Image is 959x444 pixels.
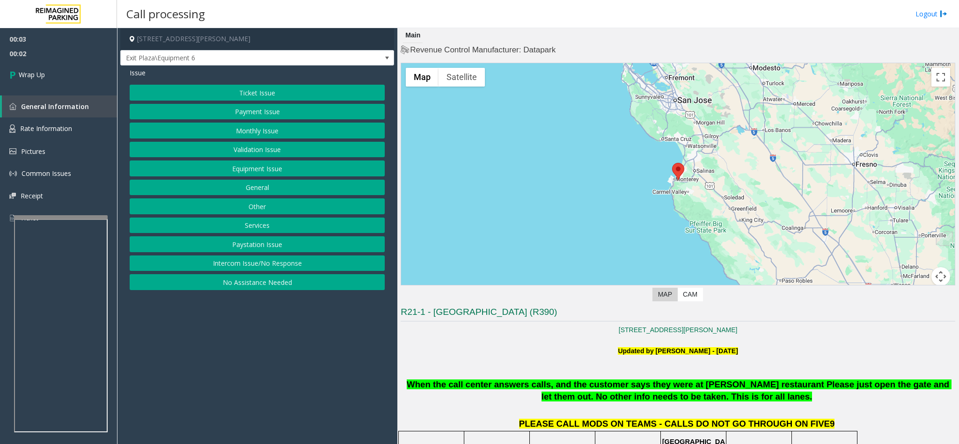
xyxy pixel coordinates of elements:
a: General Information [2,95,117,117]
span: Common Issues [22,169,71,178]
button: Ticket Issue [130,85,385,101]
button: Intercom Issue/No Response [130,255,385,271]
div: Main [403,28,423,43]
b: Updated by [PERSON_NAME] - [DATE] [618,347,738,355]
button: Services [130,218,385,233]
h4: Revenue Control Manufacturer: Datapark [401,44,955,56]
span: General Information [21,102,89,111]
span: Wrap Up [19,70,45,80]
img: 'icon' [9,124,15,133]
button: Toggle fullscreen view [931,68,950,87]
div: 200 Fred Kane Drive, Monterey, CA [672,163,684,180]
h3: Call processing [122,2,210,25]
span: PLEASE CALL MODS ON TEAMS - CALLS DO NOT GO THROUGH ON FIVE9 [519,419,835,429]
span: Issue [130,68,146,78]
h3: R21-1 - [GEOGRAPHIC_DATA] (R390) [401,306,955,321]
img: logout [940,9,947,19]
button: Map camera controls [931,267,950,286]
img: 'icon' [9,103,16,110]
span: When the call center answers calls, and the customer says they were at [PERSON_NAME] restaurant P... [407,379,952,402]
span: Pictures [21,147,45,156]
span: Receipt [21,191,43,200]
a: Logout [915,9,947,19]
button: Monthly Issue [130,123,385,138]
button: Other [130,198,385,214]
button: Paystation Issue [130,236,385,252]
button: General [130,180,385,196]
img: 'icon' [9,170,17,177]
img: 'icon' [9,193,16,199]
a: [STREET_ADDRESS][PERSON_NAME] [619,326,738,334]
button: Show satellite imagery [439,68,485,87]
label: Map [652,288,678,301]
img: 'icon' [9,148,16,154]
button: Equipment Issue [130,160,385,176]
span: Ticket [20,213,38,222]
button: Validation Issue [130,142,385,158]
button: Show street map [406,68,439,87]
label: CAM [677,288,703,301]
img: 'icon' [9,214,15,222]
button: Payment Issue [130,104,385,120]
span: Exit Plaza\Equipment 6 [121,51,339,66]
h4: [STREET_ADDRESS][PERSON_NAME] [120,28,394,50]
a: Open this area in Google Maps (opens a new window) [403,285,434,297]
button: No Assistance Needed [130,274,385,290]
img: Google [403,285,434,297]
span: Rate Information [20,124,72,133]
